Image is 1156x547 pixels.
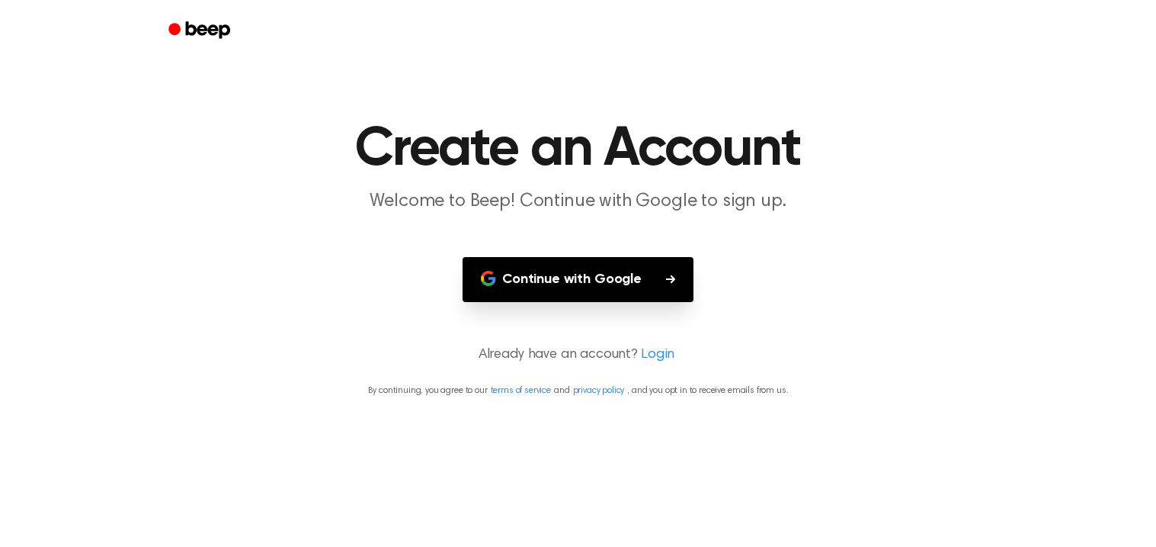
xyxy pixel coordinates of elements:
a: Login [641,345,674,365]
a: privacy policy [573,386,625,395]
p: Already have an account? [18,345,1138,365]
a: Beep [158,16,244,46]
button: Continue with Google [463,257,693,302]
a: terms of service [491,386,551,395]
h1: Create an Account [188,122,969,177]
p: By continuing, you agree to our and , and you opt in to receive emails from us. [18,384,1138,397]
p: Welcome to Beep! Continue with Google to sign up. [286,189,871,214]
